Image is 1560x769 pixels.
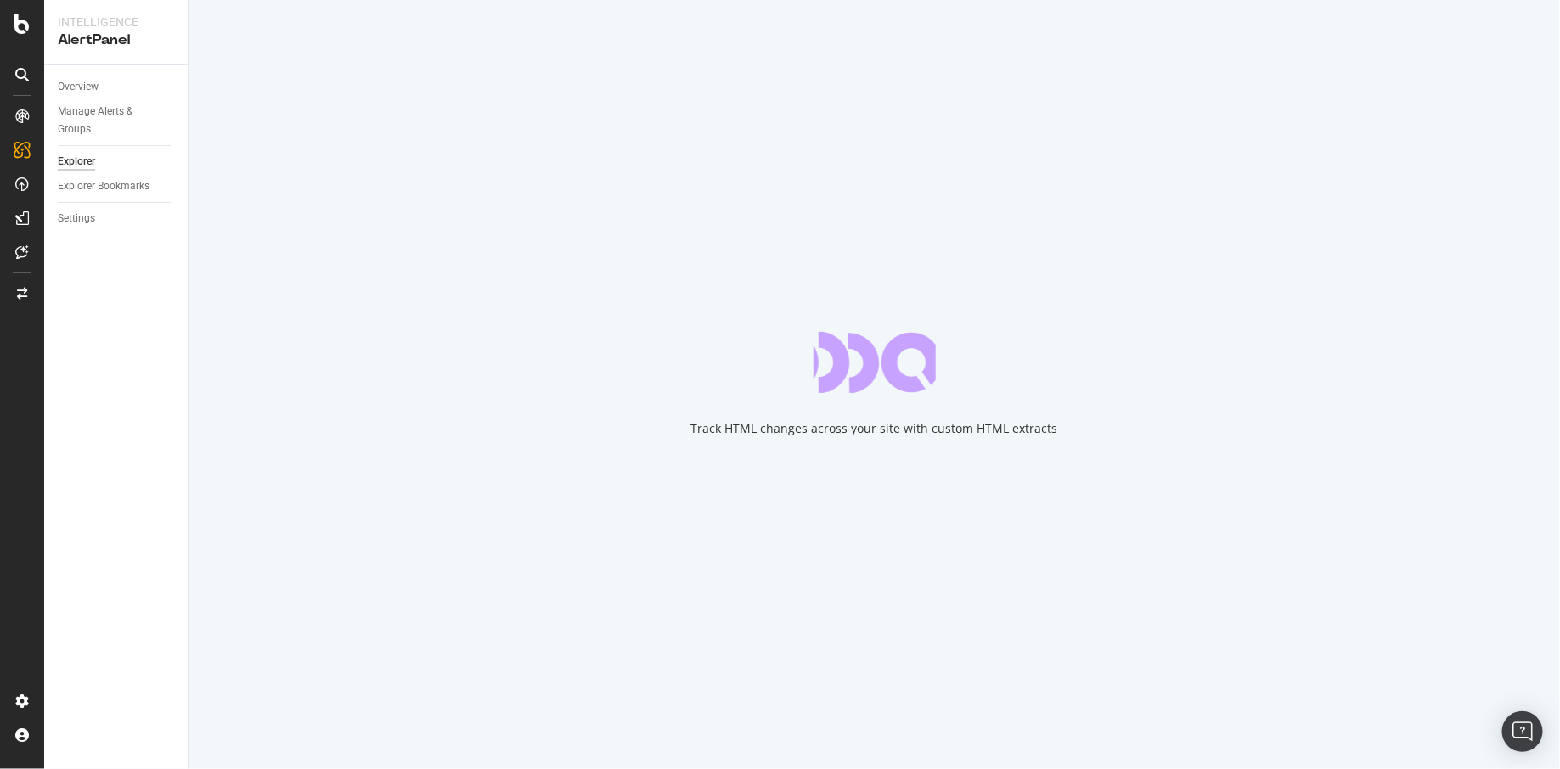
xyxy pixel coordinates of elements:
[58,31,174,50] div: AlertPanel
[58,78,176,96] a: Overview
[691,420,1058,437] div: Track HTML changes across your site with custom HTML extracts
[58,103,176,138] a: Manage Alerts & Groups
[58,153,176,171] a: Explorer
[58,210,95,227] div: Settings
[58,153,95,171] div: Explorer
[58,177,149,195] div: Explorer Bookmarks
[58,14,174,31] div: Intelligence
[58,210,176,227] a: Settings
[814,332,936,393] div: animation
[58,103,160,138] div: Manage Alerts & Groups
[58,78,99,96] div: Overview
[1502,711,1543,752] div: Open Intercom Messenger
[58,177,176,195] a: Explorer Bookmarks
